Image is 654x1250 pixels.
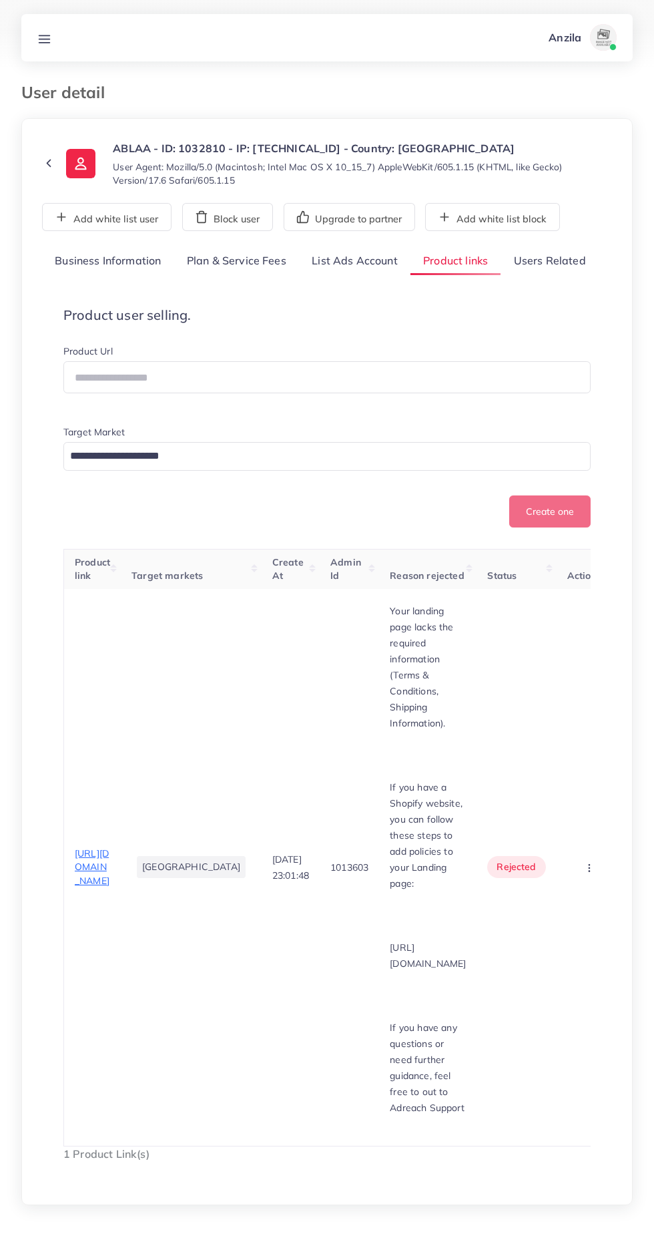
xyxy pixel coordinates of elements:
button: Add white list block [425,203,560,231]
button: Upgrade to partner [284,203,415,231]
img: avatar [590,24,617,51]
label: Product Url [63,345,113,358]
span: Status [487,570,517,582]
a: Users Related [501,247,598,276]
span: Create At [272,556,304,582]
p: Your landing page lacks the required information (Terms & Conditions, Shipping Information). [390,603,466,731]
span: rejected [497,860,536,873]
a: List Ads Account [299,247,410,276]
h4: Product user selling. [63,307,591,323]
p: ABLAA - ID: 1032810 - IP: [TECHNICAL_ID] - Country: [GEOGRAPHIC_DATA] [113,140,612,156]
p: If you have any questions or need further guidance, feel free to out to Adreach Support [390,1020,466,1116]
button: Add white list user [42,203,172,231]
p: Anzila [549,29,581,45]
small: User Agent: Mozilla/5.0 (Macintosh; Intel Mac OS X 10_15_7) AppleWebKit/605.1.15 (KHTML, like Gec... [113,160,612,187]
span: 1 Product Link(s) [63,1147,149,1161]
p: [DATE] 23:01:48 [272,851,309,883]
input: Search for option [65,446,573,467]
a: Business Information [42,247,174,276]
div: Search for option [63,442,591,471]
button: Block user [182,203,273,231]
span: Action [567,570,597,582]
label: Target Market [63,425,125,439]
p: [URL][DOMAIN_NAME] [390,940,466,972]
img: ic-user-info.36bf1079.svg [66,149,95,178]
button: Create one [509,495,591,528]
p: 1013603 [330,859,368,875]
a: Product links [410,247,501,276]
span: [URL][DOMAIN_NAME] [75,847,109,887]
span: Admin Id [330,556,361,582]
a: Plan & Service Fees [174,247,299,276]
span: Product link [75,556,110,582]
span: Reason rejected [390,570,464,582]
h3: User detail [21,83,115,102]
li: [GEOGRAPHIC_DATA] [137,856,246,877]
p: If you have a Shopify website, you can follow these steps to add policies to your Landing page: [390,779,466,891]
a: Anzilaavatar [541,24,622,51]
span: Target markets [131,570,203,582]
